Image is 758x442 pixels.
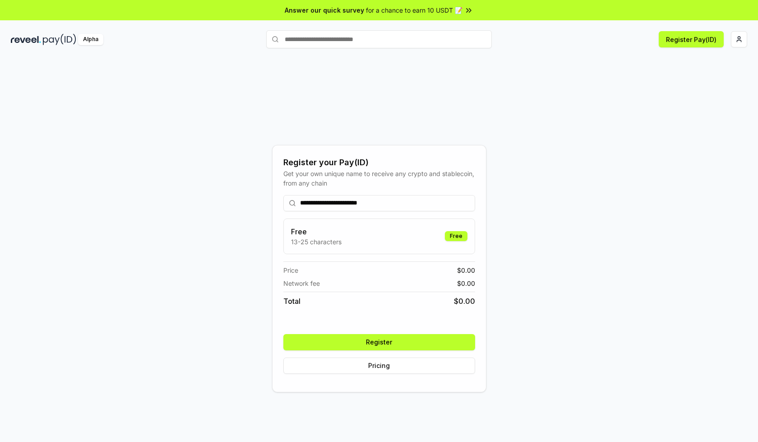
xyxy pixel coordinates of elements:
button: Register Pay(ID) [659,31,724,47]
div: Alpha [78,34,103,45]
span: for a chance to earn 10 USDT 📝 [366,5,462,15]
span: $ 0.00 [457,279,475,288]
span: Total [283,296,300,307]
span: Answer our quick survey [285,5,364,15]
span: $ 0.00 [454,296,475,307]
span: Network fee [283,279,320,288]
p: 13-25 characters [291,237,342,247]
button: Register [283,334,475,350]
div: Get your own unique name to receive any crypto and stablecoin, from any chain [283,169,475,188]
span: Price [283,265,298,275]
span: $ 0.00 [457,265,475,275]
div: Register your Pay(ID) [283,156,475,169]
div: Free [445,231,467,241]
h3: Free [291,226,342,237]
button: Pricing [283,358,475,374]
img: reveel_dark [11,34,41,45]
img: pay_id [43,34,76,45]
